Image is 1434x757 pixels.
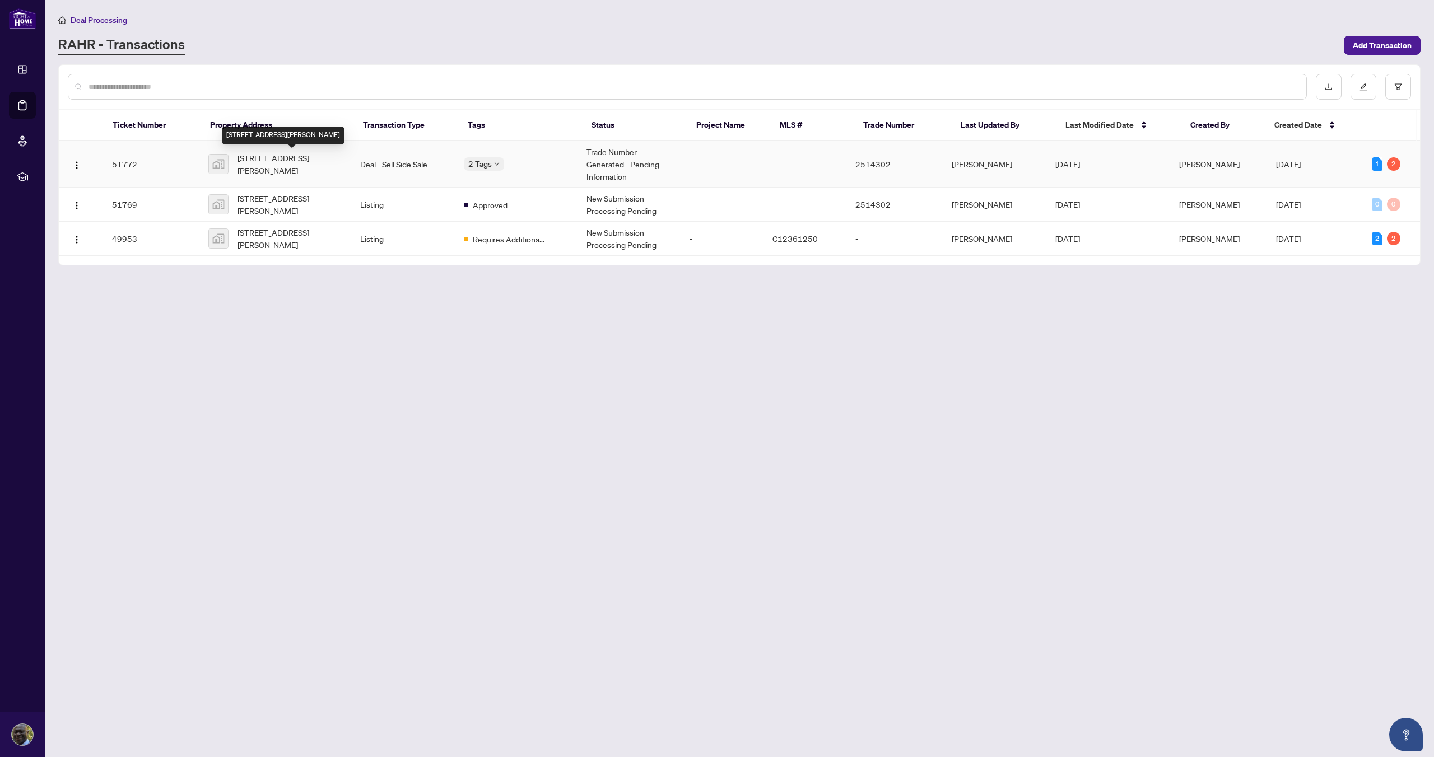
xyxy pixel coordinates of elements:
img: Logo [72,201,81,210]
button: Logo [68,195,86,213]
td: [PERSON_NAME] [943,222,1046,256]
div: 2 [1372,232,1382,245]
img: Logo [72,161,81,170]
img: logo [9,8,36,29]
img: thumbnail-img [209,229,228,248]
button: Add Transaction [1344,36,1421,55]
span: [DATE] [1276,199,1301,209]
span: Requires Additional Docs [473,233,546,245]
th: Tags [459,110,583,141]
span: [PERSON_NAME] [1179,199,1240,209]
span: [STREET_ADDRESS][PERSON_NAME] [238,192,342,217]
td: 49953 [103,222,199,256]
th: Status [583,110,687,141]
td: Listing [351,222,455,256]
th: Last Updated By [952,110,1056,141]
th: Property Address [201,110,355,141]
img: Profile Icon [12,724,33,745]
button: Open asap [1389,718,1423,751]
img: thumbnail-img [209,155,228,174]
div: 2 [1387,232,1400,245]
th: Created By [1181,110,1265,141]
td: New Submission - Processing Pending [578,222,681,256]
img: Logo [72,235,81,244]
th: Transaction Type [354,110,459,141]
td: [PERSON_NAME] [943,188,1046,222]
span: [DATE] [1276,159,1301,169]
span: 2 Tags [468,157,492,170]
td: Listing [351,188,455,222]
span: [STREET_ADDRESS][PERSON_NAME] [238,152,342,176]
td: - [681,188,763,222]
button: edit [1351,74,1376,100]
td: [PERSON_NAME] [943,141,1046,188]
span: Created Date [1274,119,1322,131]
td: New Submission - Processing Pending [578,188,681,222]
button: Logo [68,230,86,247]
td: - [681,141,763,188]
div: 2 [1387,157,1400,171]
span: down [494,161,500,167]
span: Add Transaction [1353,36,1412,54]
div: 0 [1387,198,1400,211]
div: [STREET_ADDRESS][PERSON_NAME] [222,127,344,144]
td: - [681,222,763,256]
span: home [58,16,66,24]
span: [DATE] [1276,233,1301,244]
a: RAHR - Transactions [58,35,185,55]
td: Trade Number Generated - Pending Information [578,141,681,188]
div: 1 [1372,157,1382,171]
td: 51769 [103,188,199,222]
span: [PERSON_NAME] [1179,233,1240,244]
td: Deal - Sell Side Sale [351,141,455,188]
div: 0 [1372,198,1382,211]
span: filter [1394,83,1402,91]
span: [DATE] [1055,159,1080,169]
th: Project Name [687,110,771,141]
button: download [1316,74,1342,100]
span: edit [1359,83,1367,91]
td: 2514302 [846,141,943,188]
span: [DATE] [1055,233,1080,244]
th: MLS # [771,110,854,141]
td: 51772 [103,141,199,188]
th: Created Date [1265,110,1363,141]
img: thumbnail-img [209,195,228,214]
th: Ticket Number [104,110,201,141]
span: [PERSON_NAME] [1179,159,1240,169]
span: download [1325,83,1333,91]
td: 2514302 [846,188,943,222]
span: [DATE] [1055,199,1080,209]
button: Logo [68,155,86,173]
span: Approved [473,199,508,211]
span: [STREET_ADDRESS][PERSON_NAME] [238,226,342,251]
th: Trade Number [854,110,952,141]
span: C12361250 [772,233,818,244]
th: Last Modified Date [1056,110,1182,141]
td: - [846,222,943,256]
span: Deal Processing [71,15,127,25]
span: Last Modified Date [1065,119,1134,131]
button: filter [1385,74,1411,100]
